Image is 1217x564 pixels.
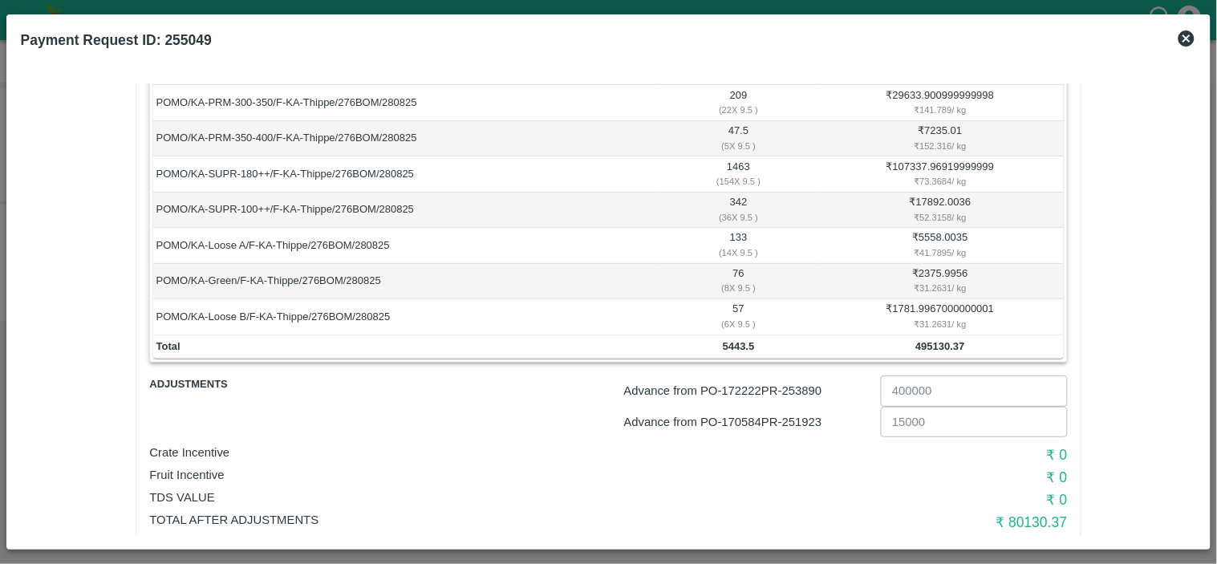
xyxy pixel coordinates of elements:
h6: ₹ 0 [761,466,1067,489]
td: ₹ 107337.96919999999 [817,156,1064,192]
b: 495130.37 [915,340,964,352]
span: Adjustments [149,375,302,394]
div: ( 5 X 9.5 ) [663,139,815,153]
div: ( 22 X 9.5 ) [663,103,815,117]
td: POMO/KA-PRM-350-400/F-KA-Thippe/276BOM/280825 [153,121,659,156]
p: Crate Incentive [149,444,761,461]
h6: ₹ 0 [761,489,1067,511]
p: Advance from PO- 172222 PR- 253890 [624,382,874,400]
div: ₹ 73.3684 / kg [820,174,1061,189]
td: 209 [660,85,817,120]
div: ( 8 X 9.5 ) [663,281,815,295]
div: ₹ 31.2631 / kg [820,281,1061,295]
td: 342 [660,193,817,228]
div: ( 6 X 9.5 ) [663,317,815,331]
h6: ₹ 0 [761,444,1067,466]
h6: ₹ 80130.37 [761,511,1067,534]
div: ( 36 X 9.5 ) [663,210,815,225]
td: ₹ 17892.0036 [817,193,1064,228]
div: ₹ 141.789 / kg [820,103,1061,117]
td: POMO/KA-Loose B/F-KA-Thippe/276BOM/280825 [153,299,659,335]
td: POMO/KA-PRM-300-350/F-KA-Thippe/276BOM/280825 [153,85,659,120]
input: Advance [881,407,1067,437]
input: Advance [881,375,1067,406]
td: 47.5 [660,121,817,156]
td: POMO/KA-Loose A/F-KA-Thippe/276BOM/280825 [153,228,659,263]
div: ( 14 X 9.5 ) [663,245,815,260]
p: TDS VALUE [149,489,761,506]
td: ₹ 1781.9967000000001 [817,299,1064,335]
td: 76 [660,264,817,299]
td: 1463 [660,156,817,192]
div: ₹ 41.7895 / kg [820,245,1061,260]
div: ₹ 152.316 / kg [820,139,1061,153]
td: ₹ 5558.0035 [817,228,1064,263]
td: POMO/KA-SUPR-100++/F-KA-Thippe/276BOM/280825 [153,193,659,228]
div: ( 154 X 9.5 ) [663,174,815,189]
td: ₹ 29633.900999999998 [817,85,1064,120]
div: ₹ 52.3158 / kg [820,210,1061,225]
td: ₹ 2375.9956 [817,264,1064,299]
div: ₹ 31.2631 / kg [820,317,1061,331]
b: 5443.5 [723,340,755,352]
p: Fruit Incentive [149,466,761,484]
td: 133 [660,228,817,263]
p: Total After adjustments [149,511,761,529]
td: POMO/KA-Green/F-KA-Thippe/276BOM/280825 [153,264,659,299]
td: ₹ 7235.01 [817,121,1064,156]
b: Total [156,340,181,352]
p: Advance from PO- 170584 PR- 251923 [624,413,874,431]
td: 57 [660,299,817,335]
b: Payment Request ID: 255049 [21,32,212,48]
td: POMO/KA-SUPR-180++/F-KA-Thippe/276BOM/280825 [153,156,659,192]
